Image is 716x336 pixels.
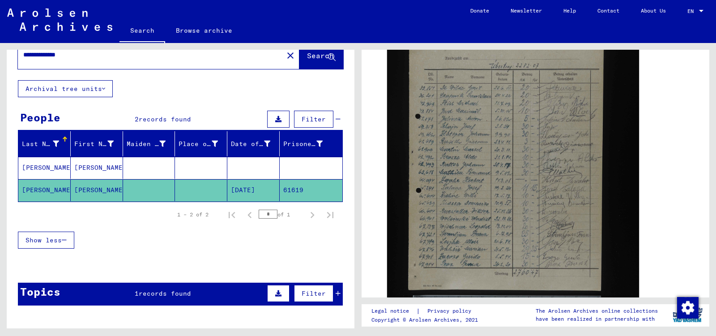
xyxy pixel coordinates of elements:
[139,115,191,123] span: records found
[227,131,280,156] mat-header-cell: Date of Birth
[371,316,482,324] p: Copyright © Arolsen Archives, 2021
[371,306,416,316] a: Legal notice
[536,307,658,315] p: The Arolsen Archives online collections
[18,232,74,249] button: Show less
[227,179,280,201] mat-cell: [DATE]
[280,131,342,156] mat-header-cell: Prisoner #
[294,111,333,128] button: Filter
[420,306,482,316] a: Privacy policy
[26,236,62,244] span: Show less
[22,139,59,149] div: Last Name
[119,20,165,43] a: Search
[303,206,321,224] button: Next page
[280,179,342,201] mat-cell: 61619
[677,297,699,319] img: Change consent
[321,206,339,224] button: Last page
[165,20,243,41] a: Browse archive
[135,289,139,297] span: 1
[231,139,270,149] div: Date of Birth
[18,157,71,179] mat-cell: [PERSON_NAME]
[307,51,334,60] span: Search
[536,315,658,323] p: have been realized in partnership with
[18,131,71,156] mat-header-cell: Last Name
[223,206,241,224] button: First page
[22,137,70,151] div: Last Name
[175,131,227,156] mat-header-cell: Place of Birth
[299,41,343,69] button: Search
[371,306,482,316] div: |
[71,131,123,156] mat-header-cell: First Name
[302,115,326,123] span: Filter
[283,139,323,149] div: Prisoner #
[18,179,71,201] mat-cell: [PERSON_NAME]
[231,137,281,151] div: Date of Birth
[139,289,191,297] span: records found
[127,137,177,151] div: Maiden Name
[18,80,113,97] button: Archival tree units
[177,211,209,219] div: 1 – 2 of 2
[135,115,139,123] span: 2
[71,157,123,179] mat-cell: [PERSON_NAME]
[285,50,296,61] mat-icon: close
[127,139,166,149] div: Maiden Name
[259,210,303,219] div: of 1
[294,285,333,302] button: Filter
[281,46,299,64] button: Clear
[123,131,175,156] mat-header-cell: Maiden Name
[179,137,229,151] div: Place of Birth
[74,137,125,151] div: First Name
[241,206,259,224] button: Previous page
[179,139,218,149] div: Place of Birth
[20,284,60,300] div: Topics
[687,8,697,14] span: EN
[302,289,326,297] span: Filter
[283,137,334,151] div: Prisoner #
[7,9,112,31] img: Arolsen_neg.svg
[20,109,60,125] div: People
[74,139,114,149] div: First Name
[671,304,704,326] img: yv_logo.png
[71,179,123,201] mat-cell: [PERSON_NAME]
